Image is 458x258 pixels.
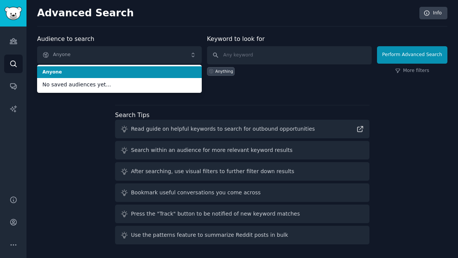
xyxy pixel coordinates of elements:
[37,35,94,42] label: Audience to search
[395,67,429,74] a: More filters
[131,167,294,175] div: After searching, use visual filters to further filter down results
[37,46,202,64] button: Anyone
[37,65,202,93] ul: Anyone
[377,46,447,64] button: Perform Advanced Search
[419,7,447,20] a: Info
[131,210,300,218] div: Press the "Track" button to be notified of new keyword matches
[207,46,372,64] input: Any keyword
[5,7,22,20] img: GummySearch logo
[115,111,150,119] label: Search Tips
[131,125,315,133] div: Read guide on helpful keywords to search for outbound opportunities
[215,69,233,74] div: Anything
[131,189,261,197] div: Bookmark useful conversations you come across
[131,231,288,239] div: Use the patterns feature to summarize Reddit posts in bulk
[42,81,196,89] span: No saved audiences yet...
[131,146,293,154] div: Search within an audience for more relevant keyword results
[37,7,415,19] h2: Advanced Search
[207,35,265,42] label: Keyword to look for
[42,69,196,76] span: Anyone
